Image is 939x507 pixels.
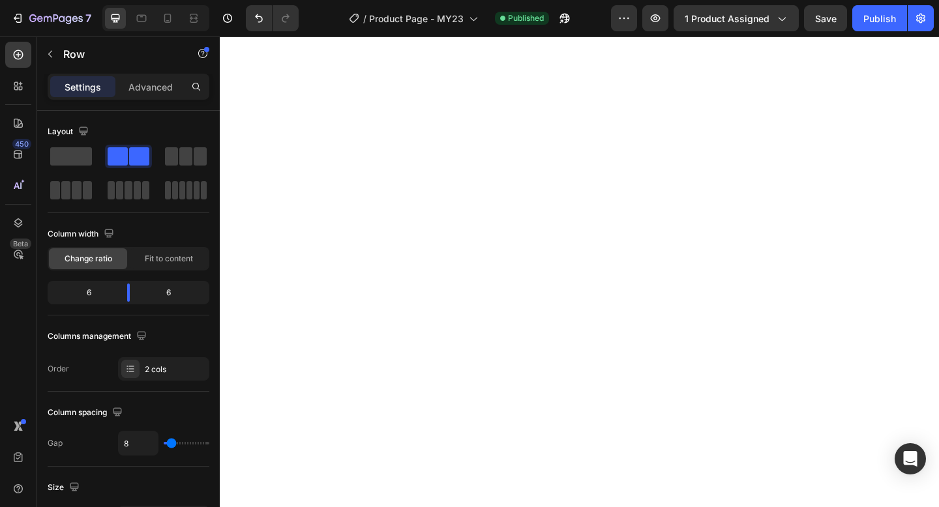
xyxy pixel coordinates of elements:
[12,139,31,149] div: 450
[119,431,158,455] input: Auto
[48,479,82,497] div: Size
[50,283,117,302] div: 6
[804,5,847,31] button: Save
[85,10,91,26] p: 7
[128,80,173,94] p: Advanced
[65,80,101,94] p: Settings
[65,253,112,265] span: Change ratio
[48,328,149,345] div: Columns management
[145,364,206,375] div: 2 cols
[863,12,896,25] div: Publish
[10,239,31,249] div: Beta
[48,404,125,422] div: Column spacing
[140,283,207,302] div: 6
[895,443,926,474] div: Open Intercom Messenger
[220,36,939,507] iframe: Design area
[5,5,97,31] button: 7
[48,363,69,375] div: Order
[363,12,366,25] span: /
[674,5,799,31] button: 1 product assigned
[63,46,174,62] p: Row
[246,5,299,31] div: Undo/Redo
[369,12,464,25] span: Product Page - MY23
[852,5,907,31] button: Publish
[815,13,837,24] span: Save
[48,123,91,141] div: Layout
[145,253,193,265] span: Fit to content
[48,225,117,243] div: Column width
[508,12,544,24] span: Published
[48,437,63,449] div: Gap
[685,12,769,25] span: 1 product assigned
